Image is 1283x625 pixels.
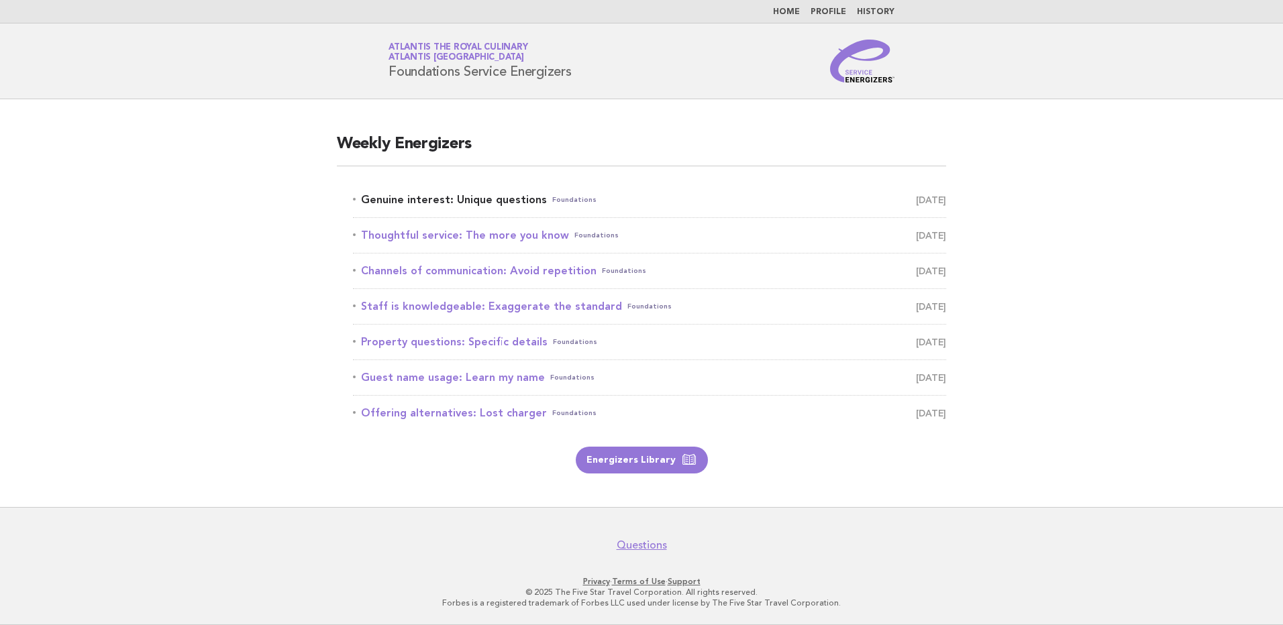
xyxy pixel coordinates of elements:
p: © 2025 The Five Star Travel Corporation. All rights reserved. [231,587,1052,598]
a: Property questions: Specific detailsFoundations [DATE] [353,333,946,351]
span: Foundations [552,190,597,209]
a: Genuine interest: Unique questionsFoundations [DATE] [353,190,946,209]
a: Privacy [583,577,610,586]
h1: Foundations Service Energizers [389,44,572,78]
span: Foundations [553,333,597,351]
a: Questions [617,538,667,552]
span: [DATE] [916,368,946,387]
a: Profile [811,8,846,16]
span: Foundations [602,262,646,280]
span: [DATE] [916,333,946,351]
span: Foundations [552,404,597,422]
span: Atlantis [GEOGRAPHIC_DATA] [389,54,524,62]
a: History [857,8,894,16]
span: Foundations [574,226,619,245]
p: · · [231,576,1052,587]
a: Home [773,8,800,16]
a: Support [668,577,701,586]
img: Service Energizers [830,40,894,82]
span: Foundations [550,368,595,387]
span: [DATE] [916,226,946,245]
a: Thoughtful service: The more you knowFoundations [DATE] [353,226,946,245]
span: [DATE] [916,262,946,280]
span: [DATE] [916,190,946,209]
span: Foundations [627,297,672,316]
a: Channels of communication: Avoid repetitionFoundations [DATE] [353,262,946,280]
span: [DATE] [916,404,946,422]
span: [DATE] [916,297,946,316]
p: Forbes is a registered trademark of Forbes LLC used under license by The Five Star Travel Corpora... [231,598,1052,608]
a: Terms of Use [612,577,666,586]
a: Offering alternatives: Lost chargerFoundations [DATE] [353,404,946,422]
a: Staff is knowledgeable: Exaggerate the standardFoundations [DATE] [353,297,946,316]
a: Atlantis the Royal CulinaryAtlantis [GEOGRAPHIC_DATA] [389,43,527,62]
a: Guest name usage: Learn my nameFoundations [DATE] [353,368,946,387]
h2: Weekly Energizers [337,133,946,166]
a: Energizers Library [576,447,708,473]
